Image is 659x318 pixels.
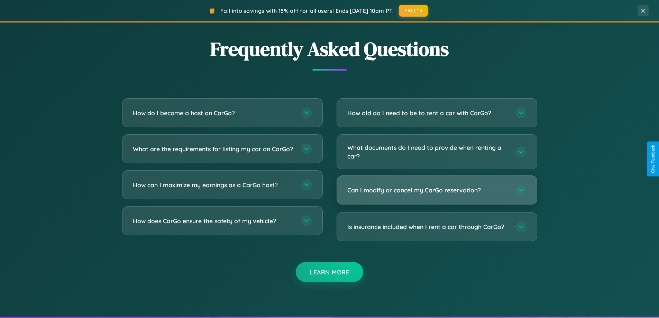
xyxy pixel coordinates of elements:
h3: What are the requirements for listing my car on CarGo? [133,145,294,153]
h3: How can I maximize my earnings as a CarGo host? [133,181,294,189]
button: Learn More [296,262,363,282]
h3: How old do I need to be to rent a car with CarGo? [347,109,509,117]
button: FALL15 [399,5,428,17]
h3: How does CarGo ensure the safety of my vehicle? [133,217,294,225]
span: Fall into savings with 15% off for all users! Ends [DATE] 10am PT. [220,7,394,14]
h3: What documents do I need to provide when renting a car? [347,143,509,160]
h3: How do I become a host on CarGo? [133,109,294,117]
h3: Is insurance included when I rent a car through CarGo? [347,222,509,231]
div: Give Feedback [651,145,656,173]
h2: Frequently Asked Questions [122,36,537,62]
h3: Can I modify or cancel my CarGo reservation? [347,186,509,194]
